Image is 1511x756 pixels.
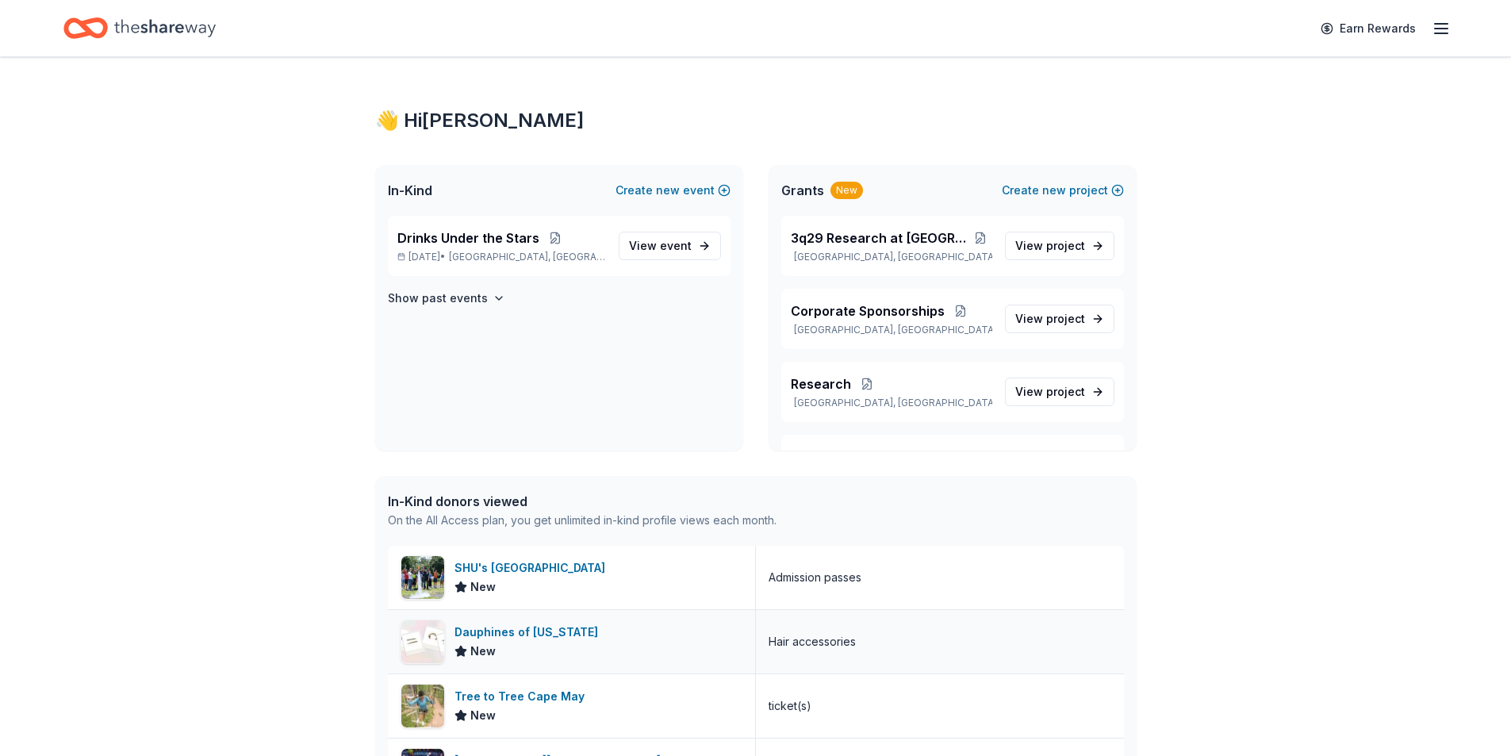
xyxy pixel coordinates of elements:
[656,181,680,200] span: new
[660,239,692,252] span: event
[791,251,992,263] p: [GEOGRAPHIC_DATA], [GEOGRAPHIC_DATA]
[470,706,496,725] span: New
[63,10,216,47] a: Home
[388,492,777,511] div: In-Kind donors viewed
[791,447,878,466] span: Virtual Events
[769,568,861,587] div: Admission passes
[1005,305,1114,333] a: View project
[619,232,721,260] a: View event
[1002,181,1124,200] button: Createnewproject
[470,642,496,661] span: New
[1046,312,1085,325] span: project
[1015,236,1085,255] span: View
[388,289,505,308] button: Show past events
[791,397,992,409] p: [GEOGRAPHIC_DATA], [GEOGRAPHIC_DATA]
[1046,239,1085,252] span: project
[1005,378,1114,406] a: View project
[769,632,856,651] div: Hair accessories
[629,236,692,255] span: View
[616,181,731,200] button: Createnewevent
[375,108,1137,133] div: 👋 Hi [PERSON_NAME]
[1015,309,1085,328] span: View
[454,623,604,642] div: Dauphines of [US_STATE]
[388,181,432,200] span: In-Kind
[769,697,811,716] div: ticket(s)
[397,228,539,248] span: Drinks Under the Stars
[454,687,591,706] div: Tree to Tree Cape May
[449,251,605,263] span: [GEOGRAPHIC_DATA], [GEOGRAPHIC_DATA]
[791,301,945,320] span: Corporate Sponsorships
[791,228,969,248] span: 3q29 Research at [GEOGRAPHIC_DATA]
[781,181,824,200] span: Grants
[1042,181,1066,200] span: new
[1005,232,1114,260] a: View project
[830,182,863,199] div: New
[401,685,444,727] img: Image for Tree to Tree Cape May
[401,556,444,599] img: Image for SHU's Discovery Science Center & Planetarium
[1046,385,1085,398] span: project
[791,374,851,393] span: Research
[388,289,488,308] h4: Show past events
[454,558,612,578] div: SHU's [GEOGRAPHIC_DATA]
[1311,14,1425,43] a: Earn Rewards
[1015,382,1085,401] span: View
[388,511,777,530] div: On the All Access plan, you get unlimited in-kind profile views each month.
[791,324,992,336] p: [GEOGRAPHIC_DATA], [GEOGRAPHIC_DATA]
[401,620,444,663] img: Image for Dauphines of New York
[397,251,606,263] p: [DATE] •
[470,578,496,597] span: New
